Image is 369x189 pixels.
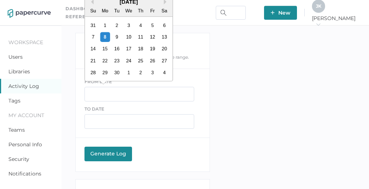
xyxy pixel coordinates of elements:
[8,54,23,60] a: Users
[148,32,158,42] div: Choose Friday, September 12th, 2025
[88,6,98,16] div: Su
[136,20,146,30] div: Choose Thursday, September 4th, 2025
[216,6,246,20] input: Search Workspace
[8,141,42,148] a: Personal Info
[100,32,110,42] div: Choose Monday, September 8th, 2025
[8,68,30,75] a: Libraries
[159,6,169,16] div: Sa
[88,67,98,77] div: Choose Sunday, September 28th, 2025
[124,32,134,42] div: Choose Wednesday, September 10th, 2025
[124,56,134,66] div: Choose Wednesday, September 24th, 2025
[8,127,25,133] a: Teams
[264,6,297,20] button: New
[112,56,122,66] div: Choose Tuesday, September 23rd, 2025
[65,5,99,13] a: Dashboard
[100,6,110,16] div: Mo
[88,56,98,66] div: Choose Sunday, September 21st, 2025
[8,83,39,89] a: Activity Log
[112,20,122,30] div: Choose Tuesday, September 2nd, 2025
[312,15,361,28] span: [PERSON_NAME]
[136,6,146,16] div: Th
[159,20,169,30] div: Choose Saturday, September 6th, 2025
[8,170,41,177] a: Notifications
[8,156,29,162] a: Security
[148,44,158,54] div: Choose Friday, September 19th, 2025
[148,6,158,16] div: Fr
[136,56,146,66] div: Choose Thursday, September 25th, 2025
[87,19,170,78] div: month 2025-09
[136,44,146,54] div: Choose Thursday, September 18th, 2025
[271,6,290,20] span: New
[159,56,169,66] div: Choose Saturday, September 27th, 2025
[112,44,122,54] div: Choose Tuesday, September 16th, 2025
[100,44,110,54] div: Choose Monday, September 15th, 2025
[316,22,321,27] i: arrow_right
[159,44,169,54] div: Choose Saturday, September 20th, 2025
[8,97,20,104] a: Tags
[112,32,122,42] div: Choose Tuesday, September 9th, 2025
[84,147,132,161] button: Generate Log
[271,11,275,15] img: plus-white.e19ec114.svg
[124,20,134,30] div: Choose Wednesday, September 3rd, 2025
[88,44,98,54] div: Choose Sunday, September 14th, 2025
[221,10,226,16] img: search.bf03fe8b.svg
[124,6,134,16] div: We
[124,67,134,77] div: Choose Wednesday, October 1st, 2025
[84,106,104,112] span: TO DATE
[100,56,110,66] div: Choose Monday, September 22nd, 2025
[112,6,122,16] div: Tu
[100,20,110,30] div: Choose Monday, September 1st, 2025
[136,32,146,42] div: Choose Thursday, September 11th, 2025
[65,13,99,21] a: References
[136,67,146,77] div: Choose Thursday, October 2nd, 2025
[100,67,110,77] div: Choose Monday, September 29th, 2025
[159,67,169,77] div: Choose Saturday, October 4th, 2025
[148,56,158,66] div: Choose Friday, September 26th, 2025
[88,150,128,157] div: Generate Log
[124,44,134,54] div: Choose Wednesday, September 17th, 2025
[148,20,158,30] div: Choose Friday, September 5th, 2025
[112,67,122,77] div: Choose Tuesday, September 30th, 2025
[316,3,321,9] span: J K
[88,20,98,30] div: Choose Sunday, August 31st, 2025
[8,9,51,18] img: papercurve-logo-colour.7244d18c.svg
[88,32,98,42] div: Choose Sunday, September 7th, 2025
[148,67,158,77] div: Choose Friday, October 3rd, 2025
[159,32,169,42] div: Choose Saturday, September 13th, 2025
